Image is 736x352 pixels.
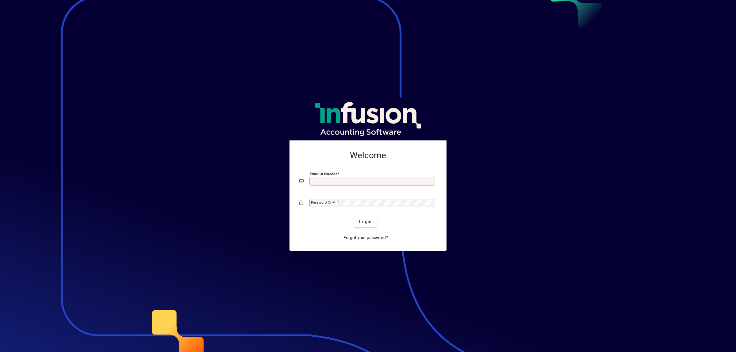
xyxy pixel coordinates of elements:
span: Login [359,219,372,225]
h2: Welcome [299,150,437,161]
button: Login [354,216,377,228]
mat-label: Email or Barcode [310,171,337,176]
mat-label: Password or Pin [311,200,337,205]
span: Forgot your password? [343,235,388,241]
a: Forgot your password? [341,232,390,243]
